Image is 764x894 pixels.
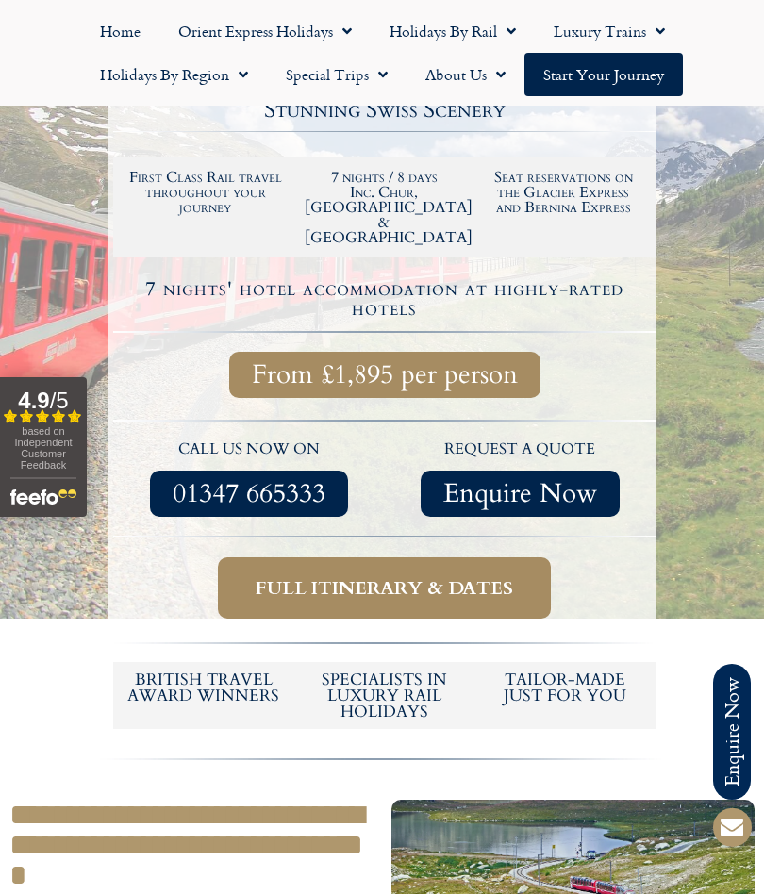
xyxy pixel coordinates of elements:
a: Orient Express Holidays [159,9,371,53]
h5: British Travel Award winners [123,671,285,704]
span: Full itinerary & dates [256,576,513,600]
span: Enquire Now [443,482,597,505]
a: Home [81,9,159,53]
a: Start your Journey [524,53,683,96]
a: Holidays by Rail [371,9,535,53]
a: Special Trips [267,53,407,96]
a: 01347 665333 [150,471,348,517]
a: Enquire Now [421,471,620,517]
h4: 7 nights' hotel accommodation at highly-rated hotels [116,279,653,319]
h5: tailor-made just for you [484,671,646,704]
a: From £1,895 per person [229,352,540,398]
a: Luxury Trains [535,9,684,53]
a: Full itinerary & dates [218,557,551,619]
h2: Seat reservations on the Glacier Express and Bernina Express [483,170,643,215]
a: About Us [407,53,524,96]
h2: 7 nights / 8 days Inc. Chur, [GEOGRAPHIC_DATA] & [GEOGRAPHIC_DATA] [305,170,465,245]
span: 01347 665333 [173,482,325,505]
h6: Specialists in luxury rail holidays [304,671,466,720]
span: From £1,895 per person [252,363,518,387]
p: call us now on [123,438,375,462]
h2: Stunning Swiss Scenery [113,99,656,122]
h2: First Class Rail travel throughout your journey [125,170,286,215]
nav: Menu [9,9,755,96]
a: Holidays by Region [81,53,267,96]
p: request a quote [394,438,647,462]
